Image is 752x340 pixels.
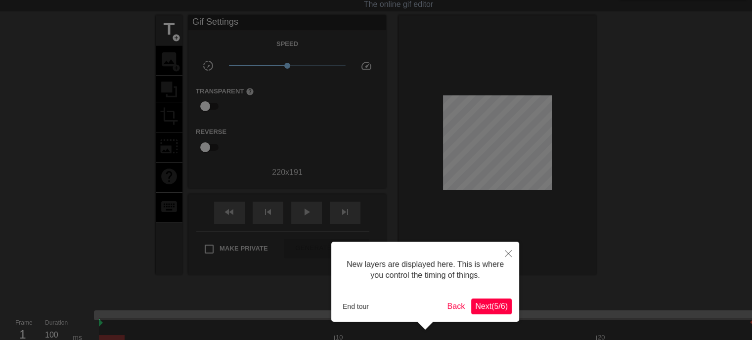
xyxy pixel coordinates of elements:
button: Close [497,242,519,264]
span: Next ( 5 / 6 ) [475,302,508,310]
button: Next [471,298,512,314]
div: New layers are displayed here. This is where you control the timing of things. [339,249,512,291]
button: End tour [339,299,373,314]
button: Back [443,298,469,314]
